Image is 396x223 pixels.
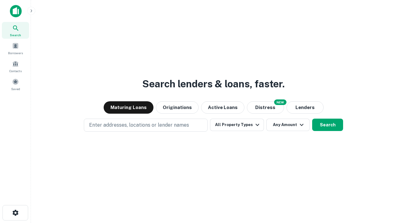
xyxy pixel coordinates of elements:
[84,119,208,132] button: Enter addresses, locations or lender names
[247,101,284,114] button: Search distressed loans with lien and other non-mortgage details.
[9,68,22,73] span: Contacts
[104,101,153,114] button: Maturing Loans
[2,22,29,39] a: Search
[2,76,29,93] a: Saved
[2,58,29,75] a: Contacts
[8,50,23,55] span: Borrowers
[266,119,310,131] button: Any Amount
[312,119,343,131] button: Search
[89,121,189,129] p: Enter addresses, locations or lender names
[2,40,29,57] a: Borrowers
[201,101,244,114] button: Active Loans
[365,173,396,203] iframe: Chat Widget
[10,5,22,17] img: capitalize-icon.png
[274,99,286,105] div: NEW
[156,101,199,114] button: Originations
[142,77,285,91] h3: Search lenders & loans, faster.
[286,101,324,114] button: Lenders
[11,86,20,91] span: Saved
[210,119,264,131] button: All Property Types
[10,33,21,37] span: Search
